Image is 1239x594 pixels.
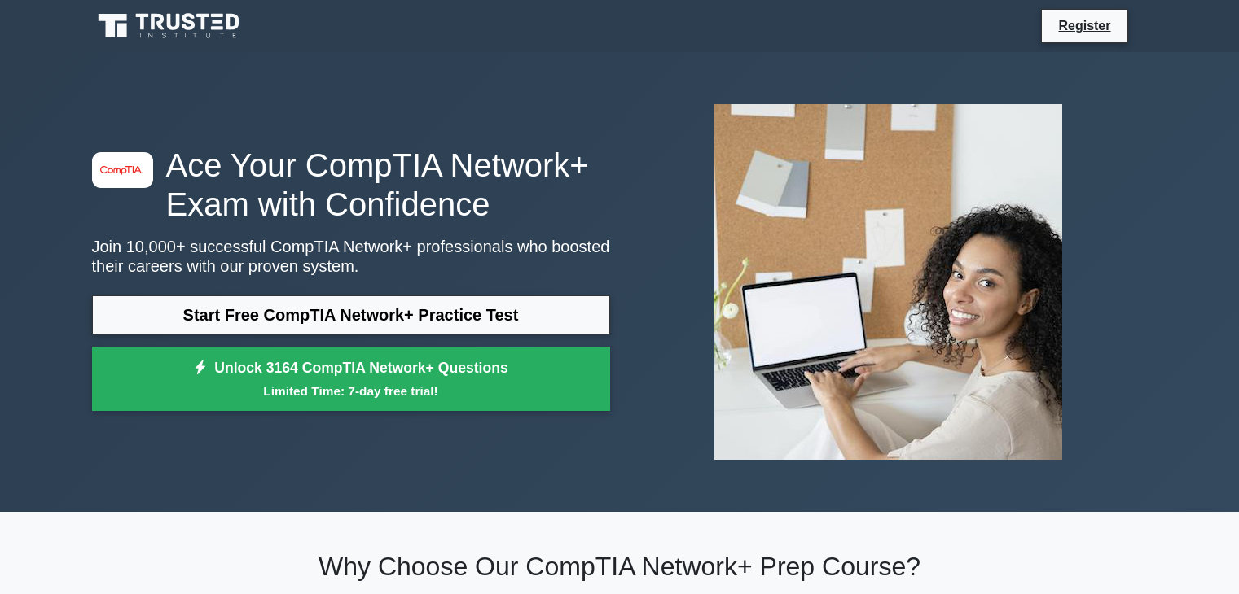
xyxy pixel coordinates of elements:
h2: Why Choose Our CompTIA Network+ Prep Course? [92,551,1148,582]
small: Limited Time: 7-day free trial! [112,382,590,400]
a: Unlock 3164 CompTIA Network+ QuestionsLimited Time: 7-day free trial! [92,347,610,412]
p: Join 10,000+ successful CompTIA Network+ professionals who boosted their careers with our proven ... [92,237,610,276]
a: Register [1048,15,1120,36]
a: Start Free CompTIA Network+ Practice Test [92,295,610,334]
h1: Ace Your CompTIA Network+ Exam with Confidence [92,146,610,224]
